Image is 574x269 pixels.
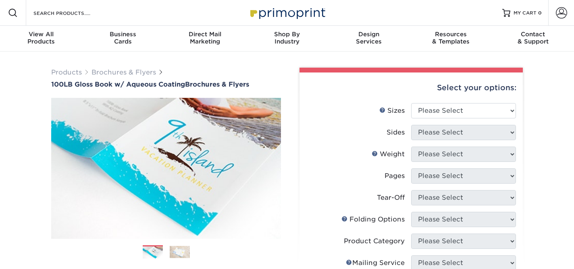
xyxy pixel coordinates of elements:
[170,246,190,258] img: Brochures & Flyers 02
[306,72,516,103] div: Select your options:
[377,193,405,203] div: Tear-Off
[82,26,164,52] a: BusinessCards
[82,31,164,45] div: Cards
[538,10,542,16] span: 0
[51,81,281,88] a: 100LB Gloss Book w/ Aqueous CoatingBrochures & Flyers
[164,26,246,52] a: Direct MailMarketing
[328,26,410,52] a: DesignServices
[164,31,246,38] span: Direct Mail
[51,81,281,88] h1: Brochures & Flyers
[246,31,328,45] div: Industry
[246,31,328,38] span: Shop By
[385,171,405,181] div: Pages
[51,89,281,248] img: 100LB Gloss Book<br/>w/ Aqueous Coating 01
[379,106,405,116] div: Sizes
[372,149,405,159] div: Weight
[387,128,405,137] div: Sides
[492,31,574,45] div: & Support
[346,258,405,268] div: Mailing Service
[82,31,164,38] span: Business
[514,10,537,17] span: MY CART
[410,26,492,52] a: Resources& Templates
[33,8,111,18] input: SEARCH PRODUCTS.....
[341,215,405,224] div: Folding Options
[328,31,410,38] span: Design
[410,31,492,45] div: & Templates
[492,31,574,38] span: Contact
[328,31,410,45] div: Services
[410,31,492,38] span: Resources
[247,4,327,21] img: Primoprint
[92,68,156,76] a: Brochures & Flyers
[143,246,163,260] img: Brochures & Flyers 01
[344,236,405,246] div: Product Category
[164,31,246,45] div: Marketing
[51,68,82,76] a: Products
[246,26,328,52] a: Shop ByIndustry
[51,81,185,88] span: 100LB Gloss Book w/ Aqueous Coating
[492,26,574,52] a: Contact& Support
